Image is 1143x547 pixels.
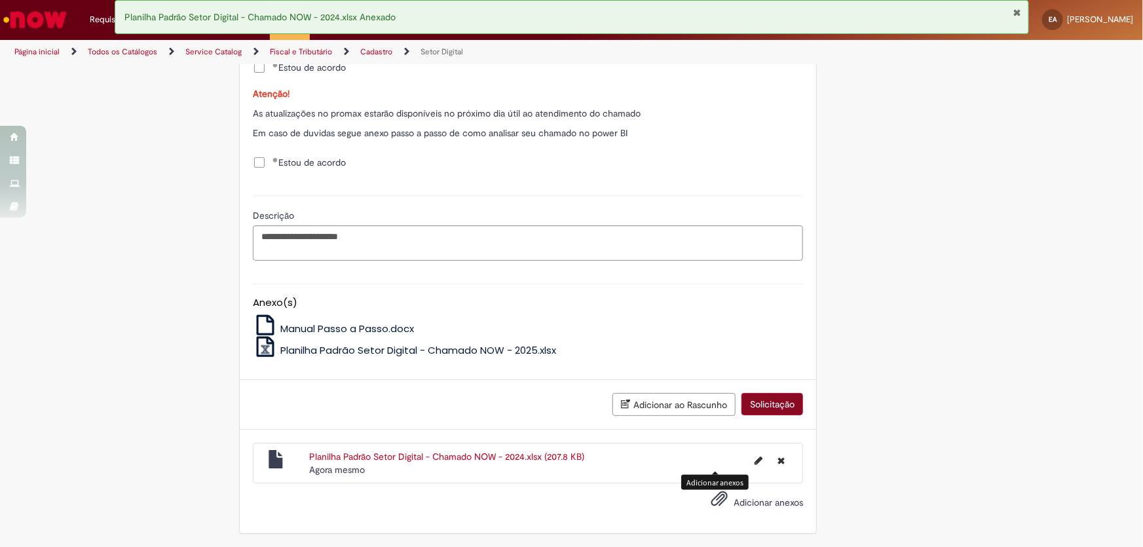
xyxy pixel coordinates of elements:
span: Descrição [253,210,297,221]
span: Obrigatório Preenchido [272,157,278,162]
span: Planilha Padrão Setor Digital - Chamado NOW - 2025.xlsx [280,343,556,357]
h5: Anexo(s) [253,297,803,309]
span: Planilha Padrão Setor Digital - Chamado NOW - 2024.xlsx Anexado [125,11,396,23]
time: 28/08/2025 11:28:35 [309,464,365,476]
span: [PERSON_NAME] [1067,14,1133,25]
a: Planilha Padrão Setor Digital - Chamado NOW - 2025.xlsx [253,343,556,357]
div: Adicionar anexos [681,475,749,490]
p: As atualizações no promax estarão disponíveis no próximo dia útil ao atendimento do chamado [253,107,803,120]
button: Editar nome de arquivo Planilha Padrão Setor Digital - Chamado NOW - 2024.xlsx [747,450,770,471]
span: Obrigatório Preenchido [272,62,278,67]
button: Excluir Planilha Padrão Setor Digital - Chamado NOW - 2024.xlsx [770,450,793,471]
a: Todos os Catálogos [88,47,157,57]
span: Requisições [90,13,136,26]
a: Cadastro [360,47,392,57]
span: EA [1049,15,1057,24]
a: Setor Digital [421,47,463,57]
img: ServiceNow [1,7,69,33]
span: Manual Passo a Passo.docx [280,322,414,335]
span: Adicionar anexos [734,497,803,508]
button: Adicionar ao Rascunho [612,393,736,416]
button: Adicionar anexos [707,487,731,517]
textarea: Descrição [253,225,803,261]
p: Em caso de duvidas segue anexo passo a passo de como analisar seu chamado no power BI [253,126,803,140]
a: Service Catalog [185,47,242,57]
strong: Atenção! [253,88,290,100]
a: Fiscal e Tributário [270,47,332,57]
ul: Trilhas de página [10,40,752,64]
button: Fechar Notificação [1013,7,1022,18]
span: Agora mesmo [309,464,365,476]
a: Planilha Padrão Setor Digital - Chamado NOW - 2024.xlsx (207.8 KB) [309,451,584,462]
button: Solicitação [741,393,803,415]
span: Estou de acordo [272,61,346,74]
a: Página inicial [14,47,60,57]
span: Estou de acordo [272,156,346,169]
a: Manual Passo a Passo.docx [253,322,414,335]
